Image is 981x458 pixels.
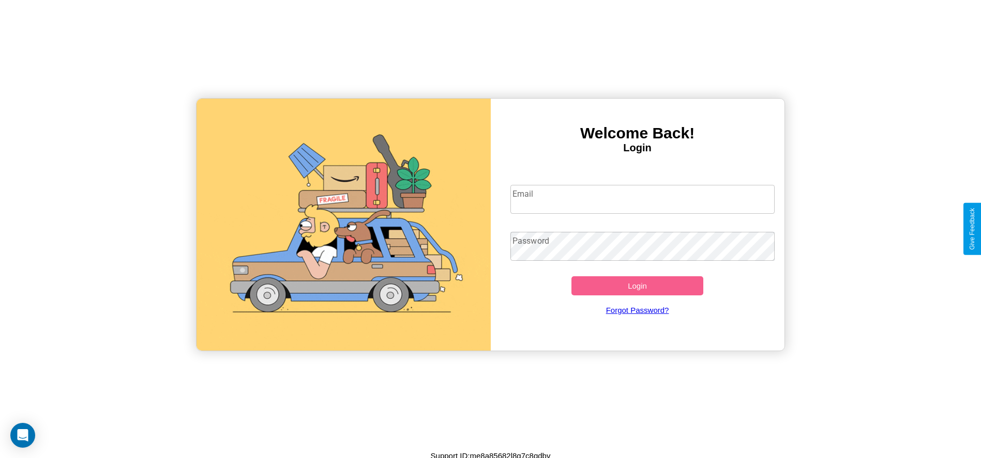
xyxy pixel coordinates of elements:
a: Forgot Password? [505,295,769,325]
button: Login [571,276,704,295]
h4: Login [491,142,784,154]
div: Give Feedback [969,208,976,250]
h3: Welcome Back! [491,124,784,142]
img: gif [197,99,490,351]
div: Open Intercom Messenger [10,423,35,448]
